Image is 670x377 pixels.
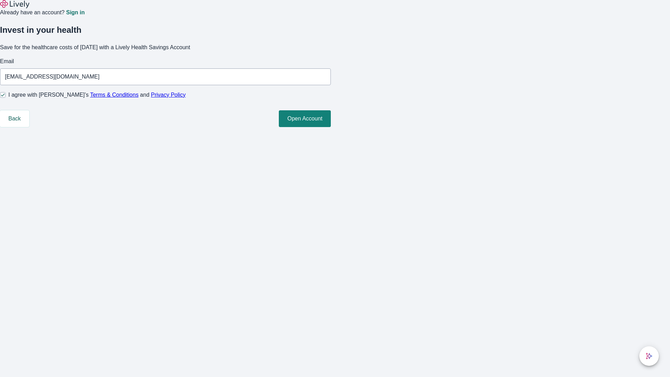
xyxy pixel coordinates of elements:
a: Terms & Conditions [90,92,139,98]
span: I agree with [PERSON_NAME]’s and [8,91,186,99]
a: Privacy Policy [151,92,186,98]
a: Sign in [66,10,84,15]
svg: Lively AI Assistant [646,353,653,360]
button: chat [639,346,659,366]
button: Open Account [279,110,331,127]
